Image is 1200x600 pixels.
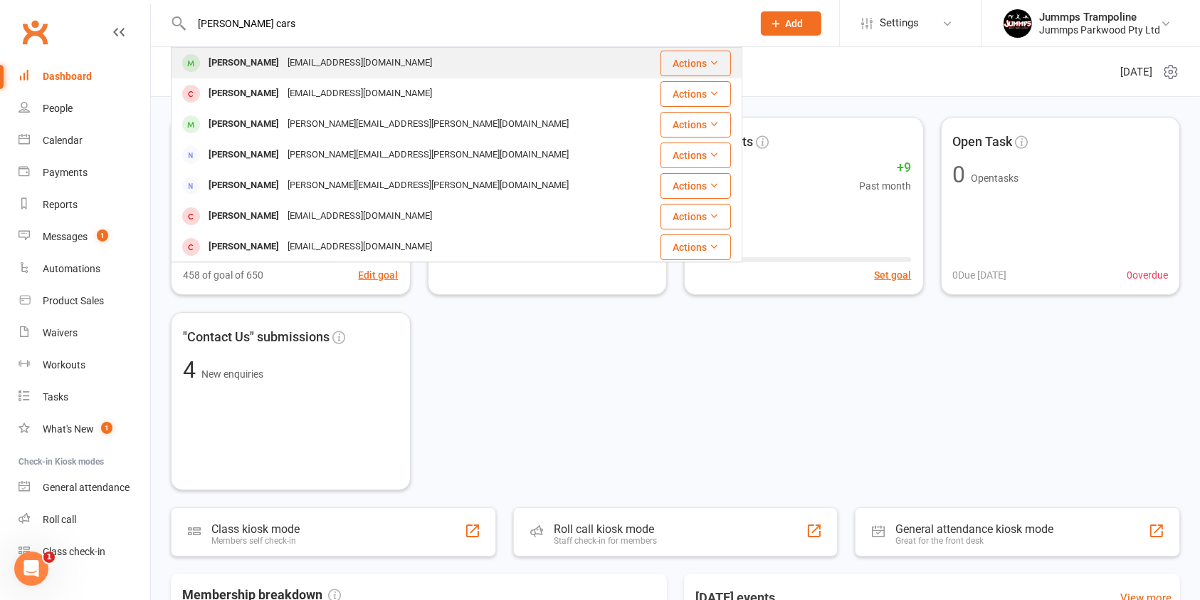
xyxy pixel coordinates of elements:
[283,175,573,196] div: [PERSON_NAME][EMAIL_ADDRESS][PERSON_NAME][DOMAIN_NAME]
[101,422,112,434] span: 1
[1039,11,1160,24] div: Jummps Trampoline
[953,163,966,186] div: 0
[860,157,912,178] span: +9
[43,327,78,338] div: Waivers
[660,143,731,168] button: Actions
[43,199,78,210] div: Reports
[19,504,150,536] a: Roll call
[860,178,912,194] span: Past month
[895,536,1053,546] div: Great for the front desk
[19,125,150,157] a: Calendar
[43,423,94,435] div: What's New
[660,234,731,260] button: Actions
[953,132,1013,152] span: Open Task
[19,472,150,504] a: General attendance kiosk mode
[14,552,48,586] iframe: Intercom live chat
[554,522,657,536] div: Roll call kiosk mode
[1039,24,1160,36] div: Jummps Parkwood Pty Ltd
[19,317,150,349] a: Waivers
[554,536,657,546] div: Staff check-in for members
[19,61,150,93] a: Dashboard
[17,14,53,50] a: Clubworx
[1127,267,1168,283] span: 0 overdue
[211,536,300,546] div: Members self check-in
[43,71,92,82] div: Dashboard
[953,267,1007,283] span: 0 Due [DATE]
[97,229,108,242] span: 1
[204,237,283,257] div: [PERSON_NAME]
[283,237,436,257] div: [EMAIL_ADDRESS][DOMAIN_NAME]
[283,114,573,135] div: [PERSON_NAME][EMAIL_ADDRESS][PERSON_NAME][DOMAIN_NAME]
[660,173,731,199] button: Actions
[19,285,150,317] a: Product Sales
[204,145,283,165] div: [PERSON_NAME]
[183,327,330,348] span: "Contact Us" submissions
[19,413,150,445] a: What's New1
[204,206,283,227] div: [PERSON_NAME]
[43,263,100,274] div: Automations
[204,53,283,73] div: [PERSON_NAME]
[19,349,150,381] a: Workouts
[19,93,150,125] a: People
[1004,9,1032,38] img: thumb_image1698795904.png
[786,18,804,29] span: Add
[283,83,436,104] div: [EMAIL_ADDRESS][DOMAIN_NAME]
[43,167,88,178] div: Payments
[183,267,263,283] span: 458 of goal of 650
[19,253,150,285] a: Automations
[43,295,104,306] div: Product Sales
[211,522,300,536] div: Class kiosk mode
[43,552,55,563] span: 1
[19,381,150,413] a: Tasks
[183,356,201,383] span: 4
[1120,63,1152,81] span: [DATE]
[875,267,912,283] button: Set goal
[761,11,821,36] button: Add
[43,135,83,146] div: Calendar
[283,53,436,73] div: [EMAIL_ADDRESS][DOMAIN_NAME]
[880,7,919,39] span: Settings
[283,145,573,165] div: [PERSON_NAME][EMAIL_ADDRESS][PERSON_NAME][DOMAIN_NAME]
[43,482,130,493] div: General attendance
[660,51,731,76] button: Actions
[204,83,283,104] div: [PERSON_NAME]
[19,221,150,253] a: Messages 1
[43,514,76,525] div: Roll call
[359,267,399,283] button: Edit goal
[660,112,731,138] button: Actions
[19,157,150,189] a: Payments
[43,103,73,114] div: People
[19,536,150,568] a: Class kiosk mode
[43,231,88,242] div: Messages
[43,359,85,371] div: Workouts
[204,175,283,196] div: [PERSON_NAME]
[43,546,105,557] div: Class check-in
[43,391,68,403] div: Tasks
[19,189,150,221] a: Reports
[660,81,731,107] button: Actions
[972,172,1019,184] span: Open tasks
[660,204,731,229] button: Actions
[895,522,1053,536] div: General attendance kiosk mode
[187,14,742,33] input: Search...
[204,114,283,135] div: [PERSON_NAME]
[201,368,263,380] span: New enquiries
[283,206,436,227] div: [EMAIL_ADDRESS][DOMAIN_NAME]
